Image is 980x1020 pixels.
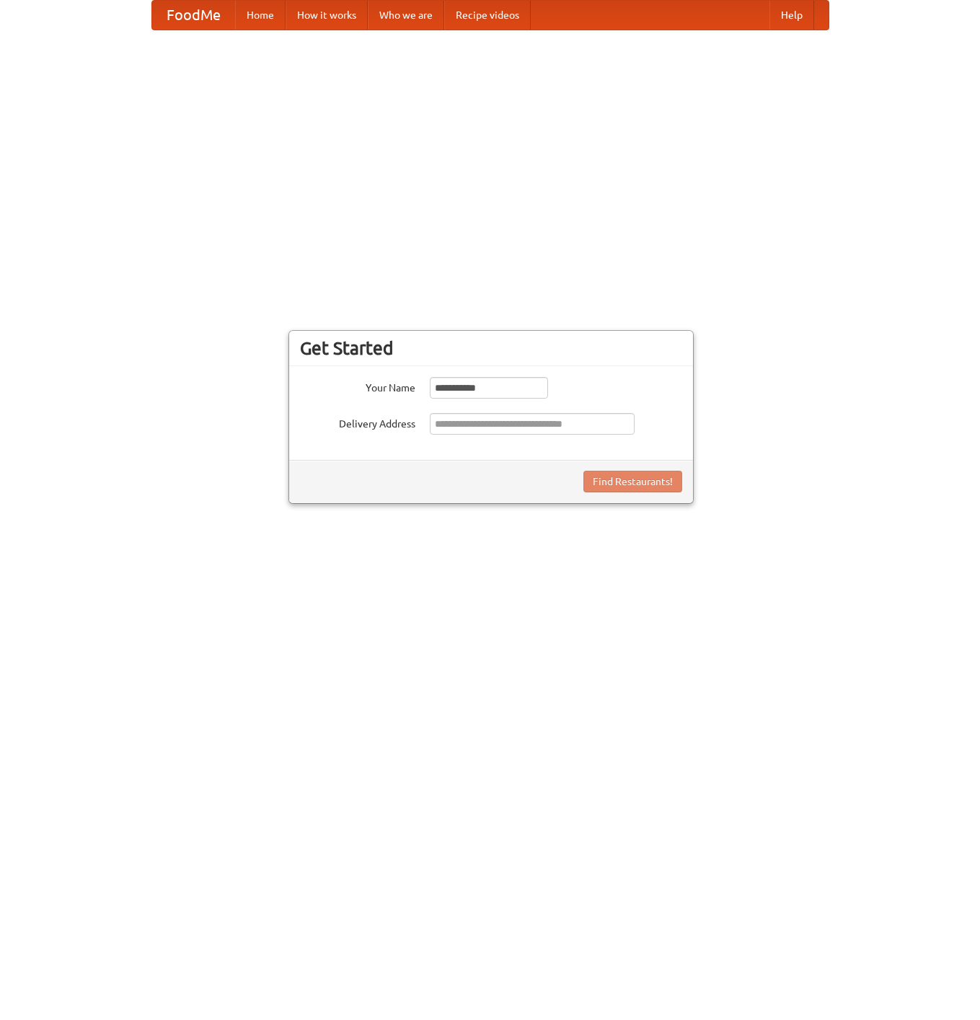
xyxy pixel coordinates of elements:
a: Who we are [368,1,444,30]
a: Recipe videos [444,1,531,30]
button: Find Restaurants! [583,471,682,492]
a: Help [769,1,814,30]
label: Your Name [300,377,415,395]
a: How it works [286,1,368,30]
a: FoodMe [152,1,235,30]
a: Home [235,1,286,30]
h3: Get Started [300,337,682,359]
label: Delivery Address [300,413,415,431]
